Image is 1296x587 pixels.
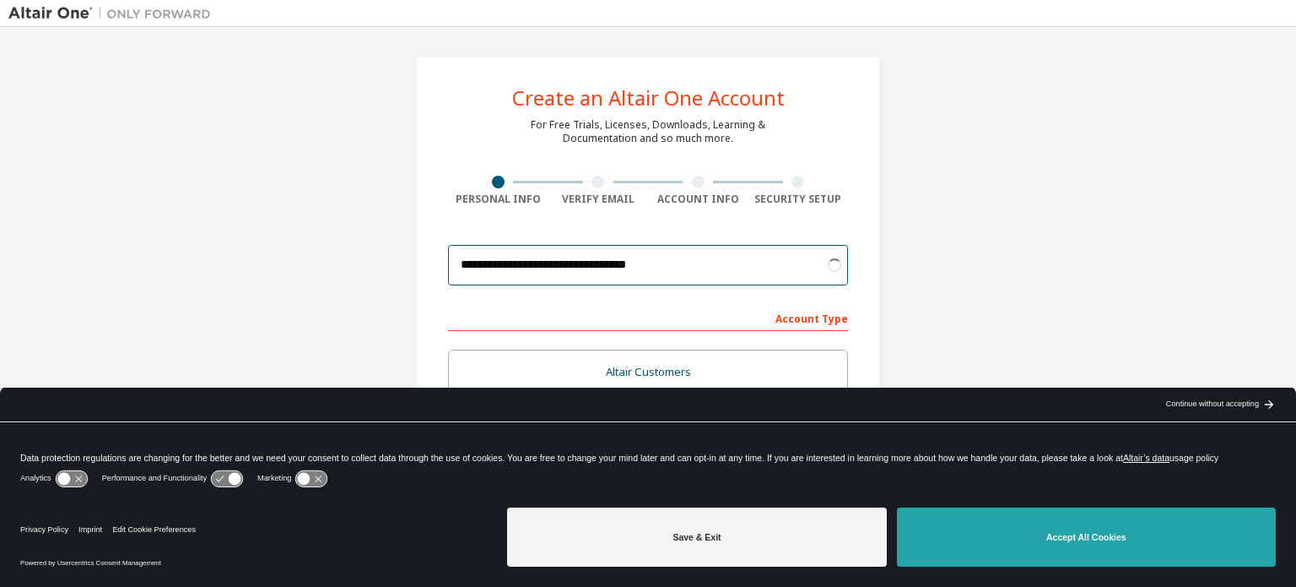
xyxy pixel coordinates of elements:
div: Account Info [648,193,748,206]
div: For existing customers looking to access software downloads, HPC resources, community, trainings ... [459,384,837,411]
div: For Free Trials, Licenses, Downloads, Learning & Documentation and so much more. [531,118,765,145]
div: Security Setup [748,193,849,206]
div: Verify Email [548,193,649,206]
div: Altair Customers [459,361,837,384]
div: Personal Info [448,193,548,206]
div: Create an Altair One Account [512,88,785,108]
img: Altair One [8,5,219,22]
div: Account Type [448,304,848,331]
